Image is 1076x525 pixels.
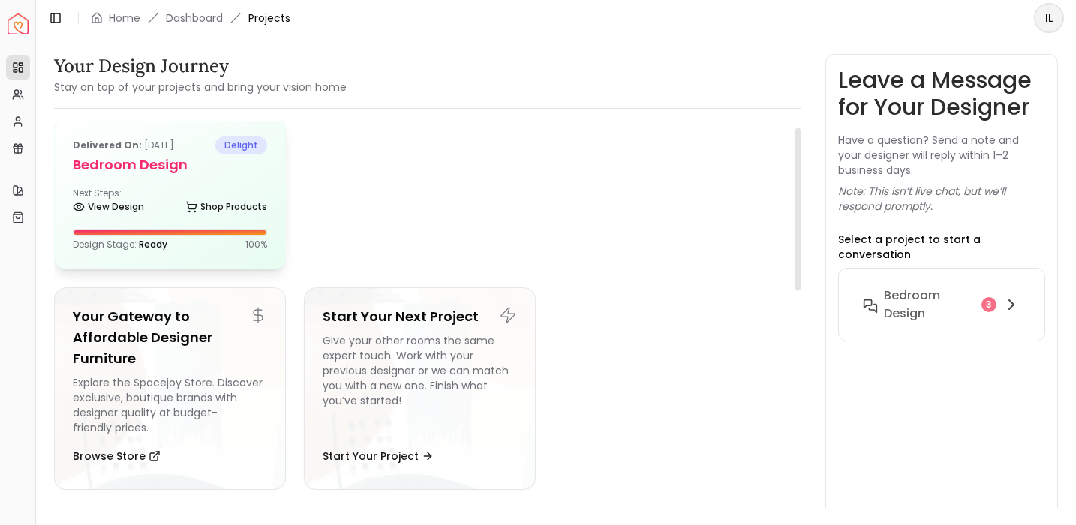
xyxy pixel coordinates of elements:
a: Start Your Next ProjectGive your other rooms the same expert touch. Work with your previous desig... [304,287,536,490]
span: IL [1035,4,1062,31]
h3: Leave a Message for Your Designer [838,67,1046,121]
p: Design Stage: [73,238,167,250]
h5: Start Your Next Project [323,306,517,327]
a: Your Gateway to Affordable Designer FurnitureExplore the Spacejoy Store. Discover exclusive, bout... [54,287,286,490]
button: IL [1034,3,1064,33]
a: View Design [73,196,144,217]
span: Projects [248,10,290,25]
a: Home [109,10,140,25]
nav: breadcrumb [91,10,290,25]
p: Note: This isn’t live chat, but we’ll respond promptly. [838,184,1046,214]
div: 3 [981,297,996,312]
img: Spacejoy Logo [8,13,29,34]
p: Have a question? Send a note and your designer will reply within 1–2 business days. [838,133,1046,178]
p: [DATE] [73,136,174,154]
button: Start Your Project [323,441,434,471]
a: Spacejoy [8,13,29,34]
span: Ready [139,238,167,250]
p: Select a project to start a conversation [838,232,1046,262]
h5: Your Gateway to Affordable Designer Furniture [73,306,267,369]
a: Dashboard [166,10,223,25]
h6: Bedroom design [884,286,976,322]
button: Browse Store [73,441,161,471]
a: Shop Products [185,196,267,217]
p: 100 % [245,238,267,250]
div: Give your other rooms the same expert touch. Work with your previous designer or we can match you... [323,333,517,435]
span: delight [215,136,267,154]
div: Explore the Spacejoy Store. Discover exclusive, boutique brands with designer quality at budget-f... [73,375,267,435]
small: Stay on top of your projects and bring your vision home [54,79,347,94]
h5: Bedroom design [73,154,267,175]
h3: Your Design Journey [54,54,347,78]
b: Delivered on: [73,139,142,151]
div: Next Steps: [73,187,267,217]
button: Bedroom design3 [851,280,1033,328]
